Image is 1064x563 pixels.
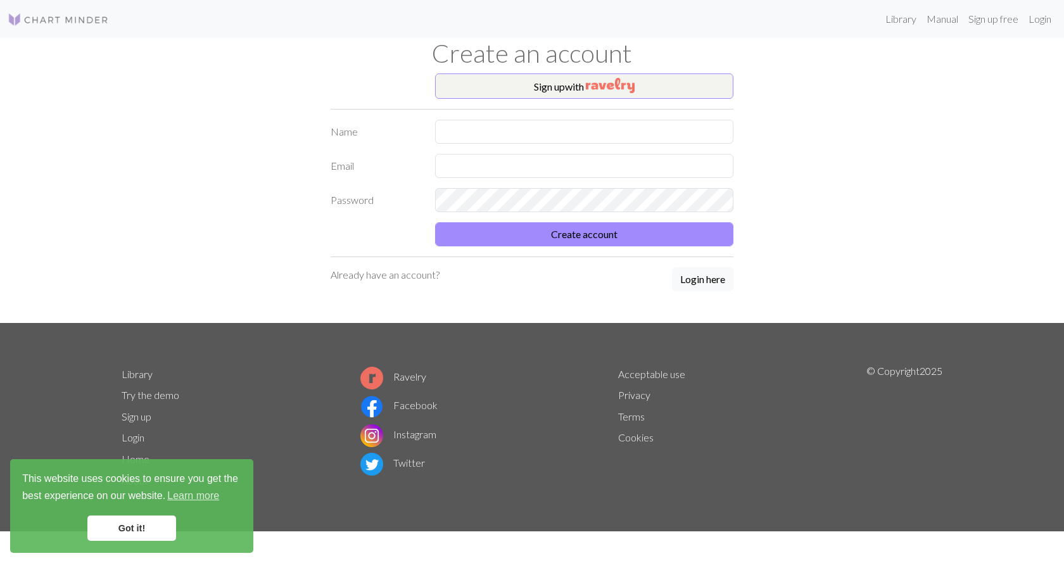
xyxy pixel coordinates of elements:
[963,6,1023,32] a: Sign up free
[880,6,921,32] a: Library
[921,6,963,32] a: Manual
[618,389,650,401] a: Privacy
[360,453,383,476] img: Twitter logo
[323,154,427,178] label: Email
[586,78,635,93] img: Ravelry
[122,410,151,422] a: Sign up
[122,431,144,443] a: Login
[672,267,733,293] a: Login here
[360,367,383,389] img: Ravelry logo
[122,368,153,380] a: Library
[22,471,241,505] span: This website uses cookies to ensure you get the best experience on our website.
[122,453,149,465] a: Home
[331,267,440,282] p: Already have an account?
[618,410,645,422] a: Terms
[435,73,733,99] button: Sign upwith
[8,12,109,27] img: Logo
[360,424,383,447] img: Instagram logo
[435,222,733,246] button: Create account
[323,120,427,144] label: Name
[672,267,733,291] button: Login here
[360,428,436,440] a: Instagram
[618,431,654,443] a: Cookies
[122,389,179,401] a: Try the demo
[618,368,685,380] a: Acceptable use
[323,188,427,212] label: Password
[360,457,425,469] a: Twitter
[866,364,942,491] p: © Copyright 2025
[360,370,426,383] a: Ravelry
[165,486,221,505] a: learn more about cookies
[1023,6,1056,32] a: Login
[360,399,438,411] a: Facebook
[87,516,176,541] a: dismiss cookie message
[114,38,950,68] h1: Create an account
[360,395,383,418] img: Facebook logo
[10,459,253,553] div: cookieconsent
